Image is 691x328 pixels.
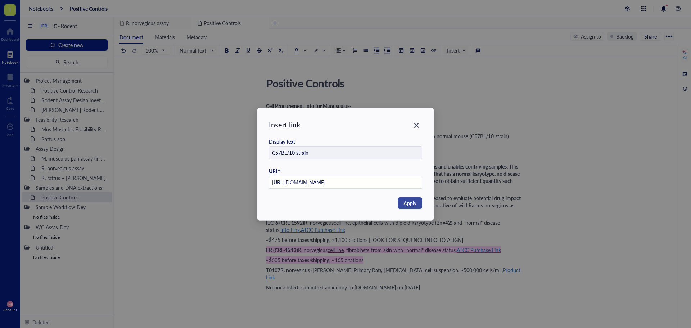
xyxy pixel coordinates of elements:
[403,199,416,207] span: Apply
[398,197,422,209] button: Apply
[411,120,422,131] button: Close
[269,120,423,130] div: Insert link
[269,138,295,145] div: Display text
[411,121,422,130] span: Close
